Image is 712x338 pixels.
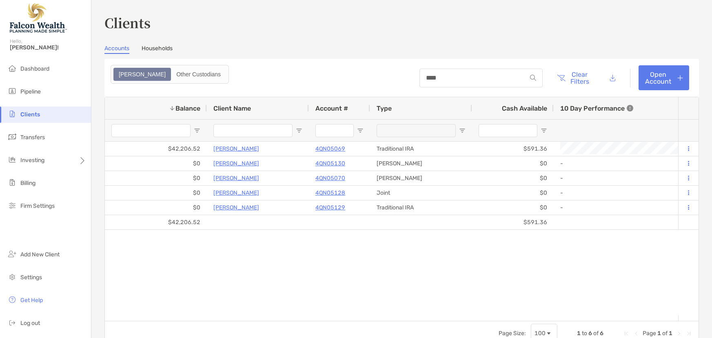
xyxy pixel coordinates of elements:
[582,330,587,337] span: to
[296,127,302,134] button: Open Filter Menu
[657,330,661,337] span: 1
[213,158,259,169] a: [PERSON_NAME]
[20,320,40,327] span: Log out
[20,88,41,95] span: Pipeline
[104,13,699,32] h3: Clients
[105,215,207,229] div: $42,206.52
[472,200,554,215] div: $0
[560,171,710,185] div: -
[560,157,710,170] div: -
[213,144,259,154] a: [PERSON_NAME]
[213,124,293,137] input: Client Name Filter Input
[370,156,472,171] div: [PERSON_NAME]
[315,202,345,213] a: 4QN05129
[623,330,630,337] div: First Page
[20,157,44,164] span: Investing
[639,65,689,90] a: Open Account
[20,202,55,209] span: Firm Settings
[213,202,259,213] a: [PERSON_NAME]
[357,127,364,134] button: Open Filter Menu
[535,330,546,337] div: 100
[7,86,17,96] img: pipeline icon
[20,111,40,118] span: Clients
[315,144,345,154] a: 4QN05069
[105,142,207,156] div: $42,206.52
[633,330,639,337] div: Previous Page
[105,200,207,215] div: $0
[459,127,466,134] button: Open Filter Menu
[7,272,17,282] img: settings icon
[502,105,547,112] span: Cash Available
[662,330,668,337] span: of
[472,156,554,171] div: $0
[499,330,526,337] div: Page Size:
[676,330,682,337] div: Next Page
[560,186,710,200] div: -
[669,330,672,337] span: 1
[105,156,207,171] div: $0
[472,186,554,200] div: $0
[315,188,345,198] a: 4QN05128
[105,186,207,200] div: $0
[20,134,45,141] span: Transfers
[541,127,547,134] button: Open Filter Menu
[315,105,348,112] span: Account #
[370,200,472,215] div: Traditional IRA
[588,330,592,337] span: 6
[685,330,692,337] div: Last Page
[479,124,537,137] input: Cash Available Filter Input
[172,69,225,80] div: Other Custodians
[7,249,17,259] img: add_new_client icon
[370,142,472,156] div: Traditional IRA
[315,124,354,137] input: Account # Filter Input
[213,105,251,112] span: Client Name
[20,180,35,187] span: Billing
[7,318,17,327] img: logout icon
[370,186,472,200] div: Joint
[20,297,43,304] span: Get Help
[377,105,392,112] span: Type
[105,171,207,185] div: $0
[315,173,345,183] a: 4QN05070
[10,3,67,33] img: Falcon Wealth Planning Logo
[213,173,259,183] a: [PERSON_NAME]
[20,251,60,258] span: Add New Client
[7,178,17,187] img: billing icon
[577,330,581,337] span: 1
[7,109,17,119] img: clients icon
[104,45,129,54] a: Accounts
[7,155,17,165] img: investing icon
[472,171,554,185] div: $0
[20,65,49,72] span: Dashboard
[530,75,536,81] img: input icon
[7,295,17,305] img: get-help icon
[643,330,656,337] span: Page
[20,274,42,281] span: Settings
[472,142,554,156] div: $591.36
[111,65,229,84] div: segmented control
[175,105,200,112] span: Balance
[472,215,554,229] div: $591.36
[560,97,633,119] div: 10 Day Performance
[142,45,173,54] a: Households
[7,200,17,210] img: firm-settings icon
[560,201,710,214] div: -
[213,188,259,198] a: [PERSON_NAME]
[194,127,200,134] button: Open Filter Menu
[7,132,17,142] img: transfers icon
[551,65,595,90] button: Clear Filters
[7,63,17,73] img: dashboard icon
[315,158,345,169] a: 4QN05130
[593,330,599,337] span: of
[111,124,191,137] input: Balance Filter Input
